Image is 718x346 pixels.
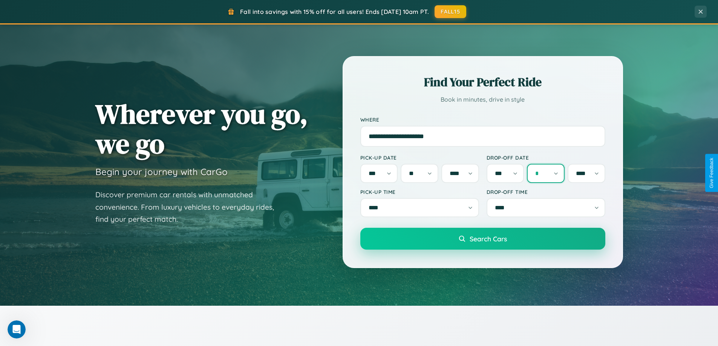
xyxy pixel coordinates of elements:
p: Book in minutes, drive in style [360,94,605,105]
button: FALL15 [435,5,466,18]
label: Drop-off Date [487,154,605,161]
h2: Find Your Perfect Ride [360,74,605,90]
h3: Begin your journey with CarGo [95,166,228,177]
div: Give Feedback [709,158,714,188]
span: Fall into savings with 15% off for all users! Ends [DATE] 10am PT. [240,8,429,15]
button: Search Cars [360,228,605,250]
label: Pick-up Date [360,154,479,161]
label: Where [360,116,605,123]
span: Search Cars [470,235,507,243]
label: Drop-off Time [487,189,605,195]
iframe: Intercom live chat [8,320,26,338]
p: Discover premium car rentals with unmatched convenience. From luxury vehicles to everyday rides, ... [95,189,284,226]
h1: Wherever you go, we go [95,99,308,159]
label: Pick-up Time [360,189,479,195]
